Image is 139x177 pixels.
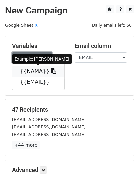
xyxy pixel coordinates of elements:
small: [EMAIL_ADDRESS][DOMAIN_NAME] [12,132,86,137]
h5: Variables [12,42,65,50]
h2: New Campaign [5,5,134,16]
iframe: Chat Widget [106,145,139,177]
small: [EMAIL_ADDRESS][DOMAIN_NAME] [12,124,86,129]
a: {{EMAIL}} [12,77,64,87]
a: Daily emails left: 50 [90,23,134,28]
small: Google Sheet: [5,23,38,28]
div: Example: [PERSON_NAME] [12,54,72,64]
a: X [35,23,38,28]
small: [EMAIL_ADDRESS][DOMAIN_NAME] [12,117,86,122]
h5: Email column [75,42,127,50]
h5: 47 Recipients [12,106,127,113]
span: Daily emails left: 50 [90,22,134,29]
a: +44 more [12,141,40,149]
h5: Advanced [12,166,127,174]
a: {{NAMA}} [12,66,64,77]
